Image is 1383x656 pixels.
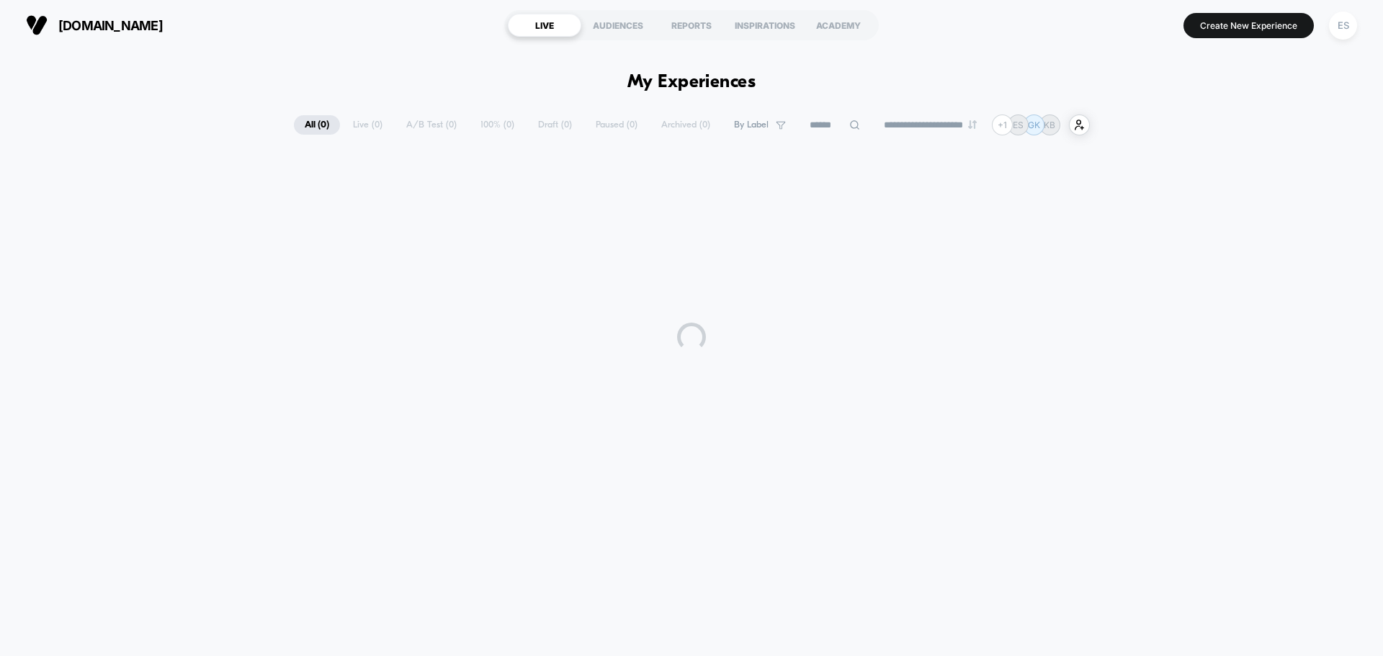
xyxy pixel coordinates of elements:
div: ACADEMY [802,14,875,37]
div: AUDIENCES [581,14,655,37]
button: [DOMAIN_NAME] [22,14,167,37]
img: end [968,120,977,129]
button: Create New Experience [1183,13,1314,38]
div: LIVE [508,14,581,37]
div: REPORTS [655,14,728,37]
p: ES [1013,120,1024,130]
p: GK [1028,120,1040,130]
div: INSPIRATIONS [728,14,802,37]
div: + 1 [992,114,1013,135]
h1: My Experiences [627,72,756,93]
div: ES [1329,12,1357,40]
span: All ( 0 ) [294,115,340,135]
span: [DOMAIN_NAME] [58,18,163,33]
p: KB [1044,120,1055,130]
span: By Label [734,120,769,130]
img: Visually logo [26,14,48,36]
button: ES [1325,11,1361,40]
